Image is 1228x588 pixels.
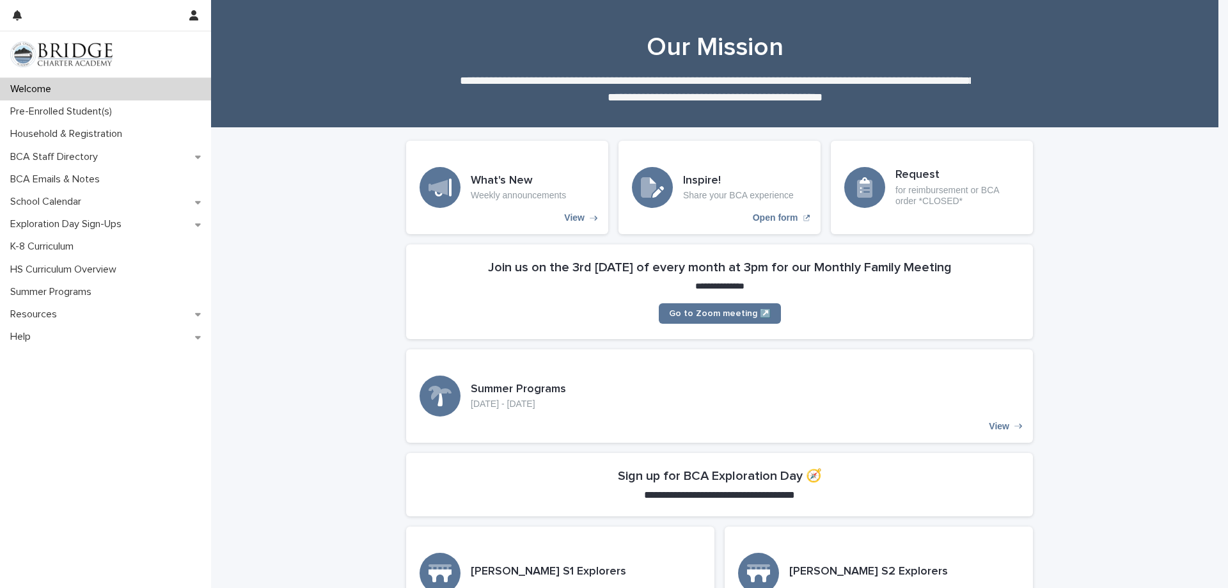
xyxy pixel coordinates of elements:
a: View [406,349,1033,443]
p: BCA Staff Directory [5,151,108,163]
p: Exploration Day Sign-Ups [5,218,132,230]
a: View [406,141,608,234]
p: HS Curriculum Overview [5,264,127,276]
p: BCA Emails & Notes [5,173,110,186]
h2: Sign up for BCA Exploration Day 🧭 [618,468,822,484]
h3: Inspire! [683,174,794,188]
h3: What's New [471,174,566,188]
p: for reimbursement or BCA order *CLOSED* [895,185,1019,207]
a: Open form [618,141,821,234]
p: Resources [5,308,67,321]
p: Share your BCA experience [683,190,794,201]
p: Summer Programs [5,286,102,298]
a: Go to Zoom meeting ↗️ [659,303,781,324]
h1: Our Mission [402,32,1028,63]
h3: Request [895,168,1019,182]
p: View [564,212,585,223]
p: Open form [753,212,798,223]
h2: Join us on the 3rd [DATE] of every month at 3pm for our Monthly Family Meeting [488,260,952,275]
p: [DATE] - [DATE] [471,399,566,409]
p: School Calendar [5,196,91,208]
p: Pre-Enrolled Student(s) [5,106,122,118]
p: Help [5,331,41,343]
p: Welcome [5,83,61,95]
p: Weekly announcements [471,190,566,201]
span: Go to Zoom meeting ↗️ [669,309,771,318]
h3: Summer Programs [471,383,566,397]
h3: [PERSON_NAME] S2 Explorers [789,565,948,579]
p: K-8 Curriculum [5,241,84,253]
h3: [PERSON_NAME] S1 Explorers [471,565,626,579]
img: V1C1m3IdTEidaUdm9Hs0 [10,42,113,67]
p: View [989,421,1009,432]
p: Household & Registration [5,128,132,140]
